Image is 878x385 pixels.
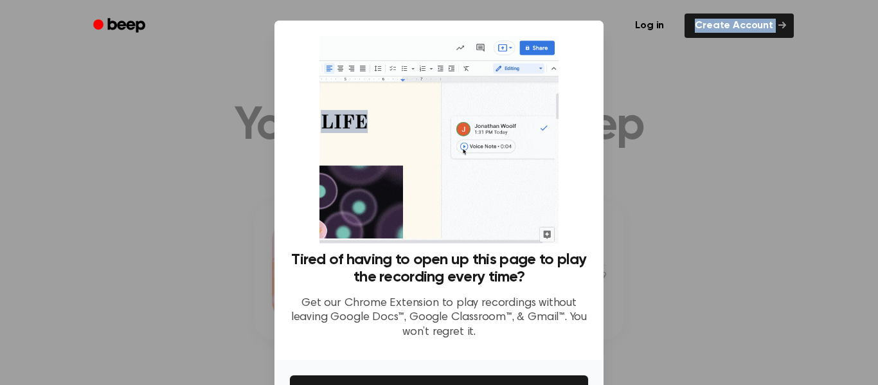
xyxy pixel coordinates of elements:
h3: Tired of having to open up this page to play the recording every time? [290,251,588,286]
a: Create Account [685,13,794,38]
p: Get our Chrome Extension to play recordings without leaving Google Docs™, Google Classroom™, & Gm... [290,296,588,340]
a: Log in [622,11,677,40]
img: Beep extension in action [319,36,558,244]
a: Beep [84,13,157,39]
